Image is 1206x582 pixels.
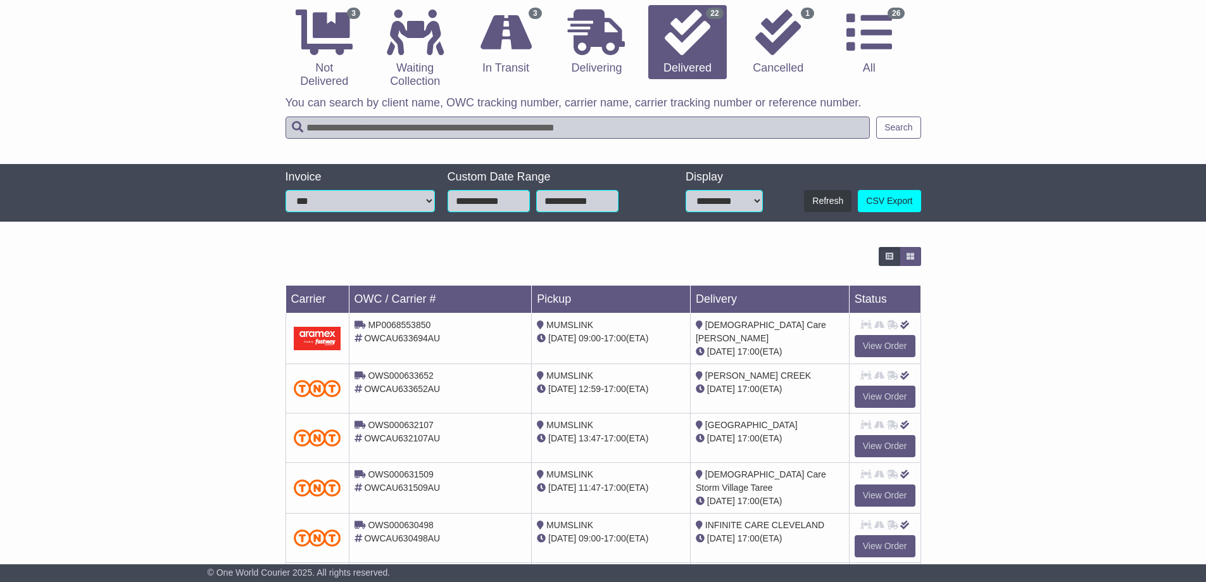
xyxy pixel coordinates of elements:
span: OWCAU633694AU [364,333,440,343]
span: 3 [529,8,542,19]
a: 3 In Transit [467,5,544,80]
button: Refresh [804,190,851,212]
button: Search [876,117,920,139]
span: [DATE] [548,333,576,343]
span: [DATE] [707,346,735,357]
span: 17:00 [738,384,760,394]
span: [DATE] [707,433,735,443]
td: OWC / Carrier # [349,286,532,313]
a: 3 Not Delivered [286,5,363,93]
span: 17:00 [604,333,626,343]
span: © One World Courier 2025. All rights reserved. [208,567,391,578]
a: View Order [855,484,915,507]
span: OWCAU632107AU [364,433,440,443]
span: [DATE] [548,433,576,443]
div: - (ETA) [537,481,685,495]
span: 09:00 [579,533,601,543]
img: TNT_Domestic.png [294,529,341,547]
div: - (ETA) [537,532,685,545]
a: 22 Delivered [648,5,726,80]
span: [DEMOGRAPHIC_DATA] Care [PERSON_NAME] [696,320,826,343]
span: OWS000633652 [368,370,434,381]
span: 11:47 [579,483,601,493]
span: OWCAU633652AU [364,384,440,394]
span: MUMSLINK [546,420,593,430]
span: 17:00 [604,533,626,543]
a: Delivering [558,5,636,80]
span: [DATE] [707,533,735,543]
span: 22 [706,8,723,19]
span: [DATE] [548,483,576,493]
td: Pickup [532,286,691,313]
span: OWS000631509 [368,469,434,479]
span: 17:00 [604,384,626,394]
a: Waiting Collection [376,5,454,93]
a: View Order [855,435,915,457]
span: OWCAU630498AU [364,533,440,543]
div: (ETA) [696,532,844,545]
div: Custom Date Range [448,170,651,184]
a: View Order [855,535,915,557]
span: MP0068553850 [368,320,430,330]
span: 17:00 [604,483,626,493]
div: (ETA) [696,345,844,358]
span: INFINITE CARE CLEVELAND [705,520,824,530]
p: You can search by client name, OWC tracking number, carrier name, carrier tracking number or refe... [286,96,921,110]
img: TNT_Domestic.png [294,479,341,497]
a: 26 All [830,5,908,80]
img: TNT_Domestic.png [294,429,341,446]
div: (ETA) [696,495,844,508]
a: View Order [855,335,915,357]
td: Delivery [690,286,849,313]
div: Display [686,170,763,184]
span: OWS000630498 [368,520,434,530]
td: Status [849,286,920,313]
span: 26 [888,8,905,19]
span: MUMSLINK [546,469,593,479]
span: 17:00 [738,433,760,443]
span: 12:59 [579,384,601,394]
span: 13:47 [579,433,601,443]
td: Carrier [286,286,349,313]
a: View Order [855,386,915,408]
a: CSV Export [858,190,920,212]
span: 17:00 [738,533,760,543]
a: 1 Cancelled [739,5,817,80]
div: Invoice [286,170,435,184]
span: [DATE] [548,533,576,543]
div: - (ETA) [537,432,685,445]
div: - (ETA) [537,383,685,396]
div: - (ETA) [537,332,685,345]
span: 17:00 [604,433,626,443]
span: OWCAU631509AU [364,483,440,493]
span: [PERSON_NAME] CREEK [705,370,811,381]
span: 1 [801,8,814,19]
span: MUMSLINK [546,370,593,381]
span: OWS000632107 [368,420,434,430]
span: [DATE] [707,496,735,506]
span: [DATE] [707,384,735,394]
span: 17:00 [738,346,760,357]
img: TNT_Domestic.png [294,380,341,397]
span: MUMSLINK [546,320,593,330]
span: 09:00 [579,333,601,343]
span: 3 [347,8,360,19]
div: (ETA) [696,432,844,445]
span: MUMSLINK [546,520,593,530]
span: [GEOGRAPHIC_DATA] [705,420,798,430]
span: 17:00 [738,496,760,506]
span: [DEMOGRAPHIC_DATA] Care Storm Village Taree [696,469,826,493]
span: [DATE] [548,384,576,394]
div: (ETA) [696,383,844,396]
img: Aramex.png [294,327,341,350]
